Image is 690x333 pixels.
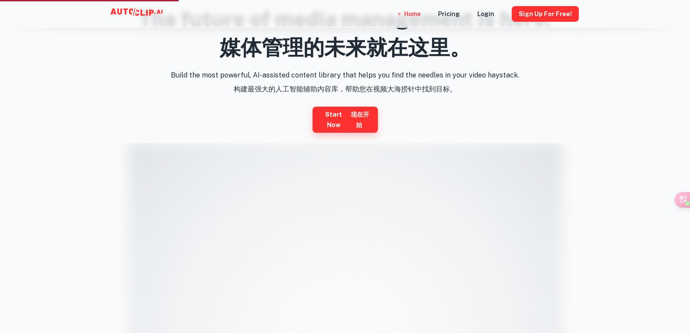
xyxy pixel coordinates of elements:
font: 构建最强大的人工智能辅助内容库，帮助您在视频大海捞针中找到目标。 [234,85,457,93]
button: Sign Up for free! [512,6,579,22]
font: 现在开始 [351,111,369,128]
h2: The future of media management is here. [139,6,551,63]
p: Build the most powerful, AI-assisted content library that helps you find the needles in your vide... [94,70,596,98]
font: 媒体管理的未来就在这里。 [220,35,471,60]
a: Start now 现在开始 [313,107,378,133]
